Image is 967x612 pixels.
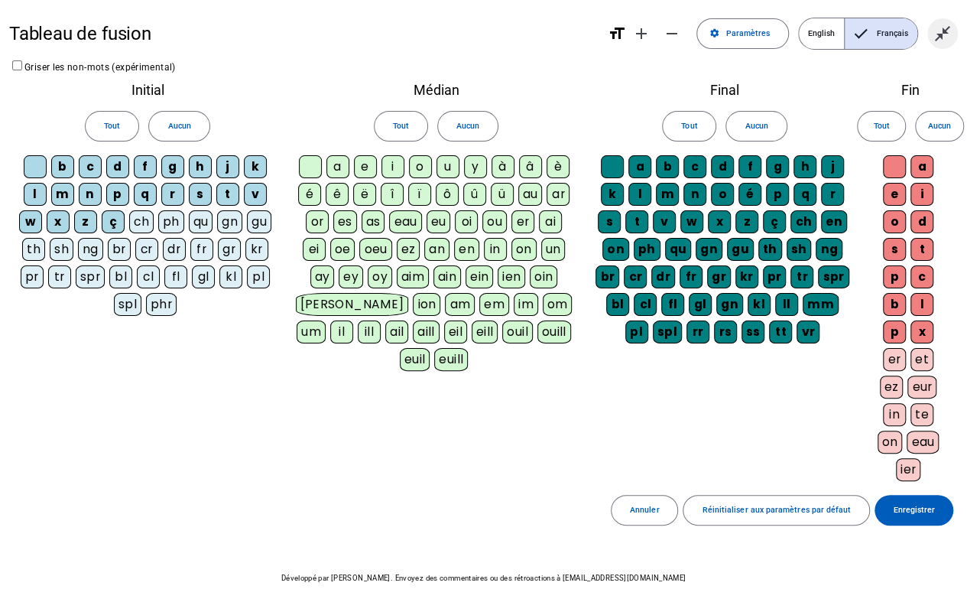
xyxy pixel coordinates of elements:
[711,183,734,206] div: o
[702,503,851,517] span: Réinitialiser aux paramètres par défaut
[339,265,363,288] div: ey
[12,60,22,70] input: Griser les non-mots (expérimental)
[482,210,507,233] div: ou
[696,238,722,261] div: gn
[148,111,209,142] button: Aucun
[738,155,761,178] div: f
[189,155,212,178] div: h
[114,293,141,316] div: spl
[247,210,271,233] div: gu
[445,293,475,316] div: am
[543,293,573,316] div: om
[793,155,816,178] div: h
[437,111,498,142] button: Aucun
[741,321,765,343] div: ss
[129,210,154,233] div: ch
[295,83,577,97] h2: Médian
[48,265,71,288] div: tr
[683,495,870,526] button: Réinitialiser aux paramètres par défaut
[424,238,449,261] div: an
[479,293,509,316] div: em
[303,238,326,261] div: ei
[298,183,321,206] div: é
[910,403,933,426] div: te
[146,293,177,316] div: phr
[189,210,213,233] div: qu
[463,183,486,206] div: û
[662,111,716,142] button: Tout
[397,265,429,288] div: aim
[680,210,703,233] div: w
[845,18,917,49] span: Français
[514,293,538,316] div: im
[330,321,353,343] div: il
[491,183,514,206] div: ü
[602,238,629,261] div: on
[381,155,404,178] div: i
[381,183,404,206] div: î
[910,183,933,206] div: i
[910,321,933,343] div: x
[51,183,74,206] div: m
[135,238,158,261] div: cr
[389,210,421,233] div: eau
[9,571,958,585] p: Développé par [PERSON_NAME]. Envoyez des commentaires ou des rétroactions à [EMAIL_ADDRESS][DOMAI...
[436,155,459,178] div: u
[630,503,660,517] span: Annuler
[167,119,190,133] span: Aucun
[875,495,953,526] button: Enregistrer
[626,18,657,49] button: Augmenter la taille de la police
[530,265,557,288] div: oin
[663,24,681,43] mat-icon: remove
[745,119,767,133] span: Aucun
[368,265,392,288] div: oy
[158,210,184,233] div: ph
[797,321,819,343] div: vr
[400,348,430,371] div: euil
[748,293,771,316] div: kl
[798,18,918,50] mat-button-toggle-group: Language selection
[192,265,215,288] div: gl
[883,238,906,261] div: s
[653,210,676,233] div: v
[306,210,329,233] div: or
[359,238,391,261] div: oeu
[766,155,789,178] div: g
[216,183,239,206] div: t
[109,265,132,288] div: bl
[47,210,70,233] div: x
[625,210,648,233] div: t
[681,119,697,133] span: Tout
[137,265,160,288] div: cl
[408,183,431,206] div: ï
[409,155,432,178] div: o
[163,238,186,261] div: dr
[928,119,951,133] span: Aucun
[541,238,566,261] div: un
[245,238,268,261] div: kr
[104,119,120,133] span: Tout
[790,265,813,288] div: tr
[735,210,758,233] div: z
[883,183,906,206] div: e
[244,183,267,206] div: v
[683,155,706,178] div: c
[189,183,212,206] div: s
[296,293,409,316] div: [PERSON_NAME]
[18,83,277,97] h2: Initial
[547,183,569,206] div: ar
[464,155,487,178] div: y
[434,348,468,371] div: euill
[893,503,935,517] span: Enregistrer
[910,265,933,288] div: c
[883,210,906,233] div: o
[821,210,847,233] div: en
[134,183,157,206] div: q
[502,321,533,343] div: ouil
[883,321,906,343] div: p
[310,265,335,288] div: ay
[598,210,621,233] div: s
[51,155,74,178] div: b
[766,183,789,206] div: p
[218,238,241,261] div: gr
